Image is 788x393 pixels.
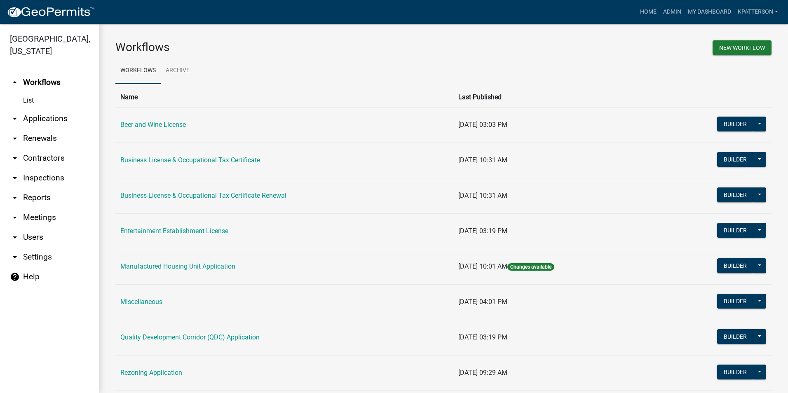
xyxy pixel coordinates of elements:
[120,192,286,199] a: Business License & Occupational Tax Certificate Renewal
[717,152,753,167] button: Builder
[458,369,507,377] span: [DATE] 09:29 AM
[120,369,182,377] a: Rezoning Application
[734,4,781,20] a: KPATTERSON
[10,153,20,163] i: arrow_drop_down
[10,193,20,203] i: arrow_drop_down
[115,87,453,107] th: Name
[10,77,20,87] i: arrow_drop_up
[161,58,195,84] a: Archive
[685,4,734,20] a: My Dashboard
[458,227,507,235] span: [DATE] 03:19 PM
[717,117,753,131] button: Builder
[10,114,20,124] i: arrow_drop_down
[717,329,753,344] button: Builder
[717,365,753,379] button: Builder
[717,294,753,309] button: Builder
[120,333,260,341] a: Quality Development Corridor (QDC) Application
[458,298,507,306] span: [DATE] 04:01 PM
[717,223,753,238] button: Builder
[453,87,657,107] th: Last Published
[717,258,753,273] button: Builder
[120,156,260,164] a: Business License & Occupational Tax Certificate
[637,4,660,20] a: Home
[120,227,228,235] a: Entertainment Establishment License
[115,58,161,84] a: Workflows
[458,156,507,164] span: [DATE] 10:31 AM
[10,213,20,222] i: arrow_drop_down
[458,121,507,129] span: [DATE] 03:03 PM
[713,40,772,55] button: New Workflow
[10,173,20,183] i: arrow_drop_down
[458,262,507,270] span: [DATE] 10:01 AM
[10,133,20,143] i: arrow_drop_down
[10,272,20,282] i: help
[10,232,20,242] i: arrow_drop_down
[115,40,437,54] h3: Workflows
[660,4,685,20] a: Admin
[458,192,507,199] span: [DATE] 10:31 AM
[458,333,507,341] span: [DATE] 03:19 PM
[120,121,186,129] a: Beer and Wine License
[10,252,20,262] i: arrow_drop_down
[120,262,235,270] a: Manufactured Housing Unit Application
[120,298,162,306] a: Miscellaneous
[507,263,554,271] span: Changes available
[717,187,753,202] button: Builder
